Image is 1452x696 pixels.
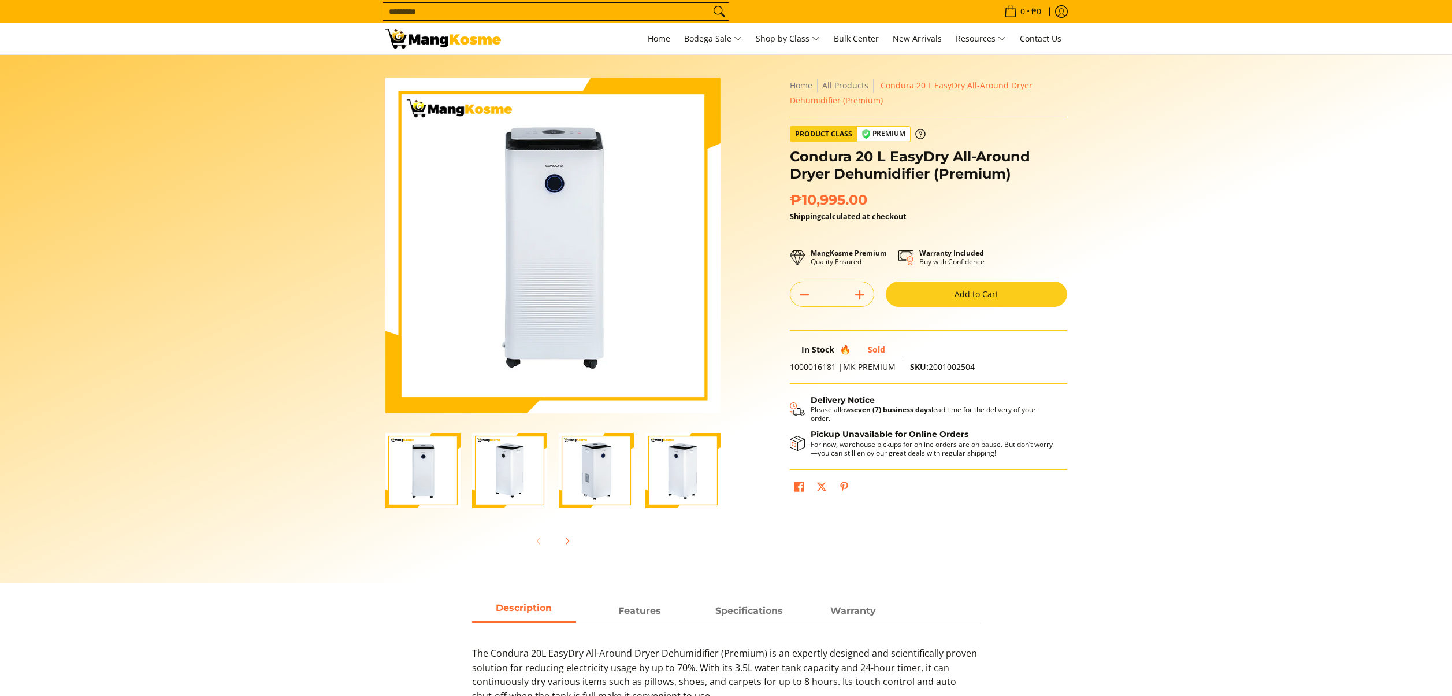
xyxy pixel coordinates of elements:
[385,29,501,49] img: Condura 20L EasyDry All-Around Dryer Dehumidifier l Mang Kosme
[715,605,783,616] strong: Specifications
[750,23,826,54] a: Shop by Class
[811,249,887,266] p: Quality Ensured
[684,32,742,46] span: Bodega Sale
[790,361,896,372] span: 1000016181 |MK PREMIUM
[836,479,852,498] a: Pin on Pinterest
[893,33,942,44] span: New Arrivals
[830,605,876,616] strong: Warranty
[801,601,905,623] a: Description 3
[811,248,887,258] strong: MangKosme Premium
[385,433,461,508] img: https://mangkosme.com/products/condura-20-l-easydry-all-around-dryer-dehumidifier-premium
[588,601,692,623] a: Description 1
[790,78,1067,108] nav: Breadcrumbs
[472,601,576,621] span: Description
[472,433,547,508] img: Condura 20 L EasyDry All-Around Dryer Dehumidifier (Premium)-2
[950,23,1012,54] a: Resources
[559,433,634,508] img: Condura 20 L EasyDry All-Around Dryer Dehumidifier (Premium)-3
[1030,8,1043,16] span: ₱0
[790,211,821,221] a: Shipping
[910,361,975,372] span: 2001002504
[791,479,807,498] a: Share on Facebook
[857,127,910,141] span: Premium
[846,286,874,304] button: Add
[697,601,801,623] a: Description 2
[642,23,676,54] a: Home
[756,32,820,46] span: Shop by Class
[790,126,926,142] a: Product Class Premium
[822,80,868,91] a: All Products
[790,191,867,209] span: ₱10,995.00
[919,248,984,258] strong: Warranty Included
[790,286,818,304] button: Subtract
[1019,8,1027,16] span: 0
[887,23,948,54] a: New Arrivals
[801,344,834,355] span: In Stock
[811,440,1056,457] p: For now, warehouse pickups for online orders are on pause. But don’t worry—you can still enjoy ou...
[811,405,1056,423] p: Please allow lead time for the delivery of your order.
[790,395,1056,423] button: Shipping & Delivery
[811,429,968,439] strong: Pickup Unavailable for Online Orders
[472,601,576,623] a: Description
[790,211,907,221] strong: calculated at checkout
[828,23,885,54] a: Bulk Center
[710,3,729,20] button: Search
[513,23,1067,54] nav: Main Menu
[554,528,580,554] button: Next
[790,80,1033,106] span: Condura 20 L EasyDry All-Around Dryer Dehumidifier (Premium)
[861,129,871,139] img: premium-badge-icon.webp
[790,80,812,91] a: Home
[1014,23,1067,54] a: Contact Us
[678,23,748,54] a: Bodega Sale
[886,282,1067,307] button: Add to Cart
[648,33,670,44] span: Home
[868,344,885,355] span: Sold
[618,605,661,616] strong: Features
[910,361,929,372] span: SKU:
[1001,5,1045,18] span: •
[811,395,875,405] strong: Delivery Notice
[919,249,985,266] p: Buy with Confidence
[1020,33,1061,44] span: Contact Us
[814,479,830,498] a: Post on X
[790,127,857,142] span: Product Class
[956,32,1006,46] span: Resources
[851,405,931,414] strong: seven (7) business days
[790,148,1067,183] h1: Condura 20 L EasyDry All-Around Dryer Dehumidifier (Premium)
[385,78,721,413] img: https://mangkosme.com/products/condura-20-l-easydry-all-around-dryer-dehumidifier-premium
[645,433,721,508] img: Condura 20 L EasyDry All-Around Dryer Dehumidifier (Premium)-4
[834,33,879,44] span: Bulk Center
